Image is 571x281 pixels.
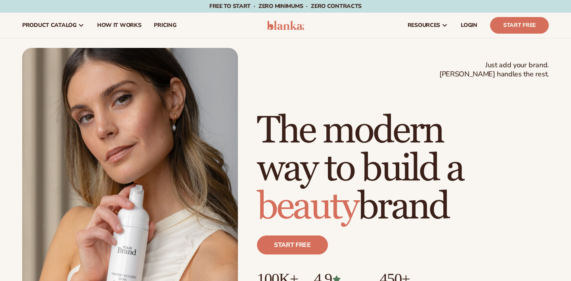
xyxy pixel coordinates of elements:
[257,235,328,254] a: Start free
[257,112,549,226] h1: The modern way to build a brand
[209,2,362,10] span: Free to start · ZERO minimums · ZERO contracts
[154,22,176,28] span: pricing
[267,21,305,30] img: logo
[22,22,77,28] span: product catalog
[454,13,484,38] a: LOGIN
[408,22,440,28] span: resources
[257,184,358,230] span: beauty
[401,13,454,38] a: resources
[490,17,549,34] a: Start Free
[148,13,182,38] a: pricing
[91,13,148,38] a: How It Works
[97,22,142,28] span: How It Works
[461,22,477,28] span: LOGIN
[439,61,549,79] span: Just add your brand. [PERSON_NAME] handles the rest.
[16,13,91,38] a: product catalog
